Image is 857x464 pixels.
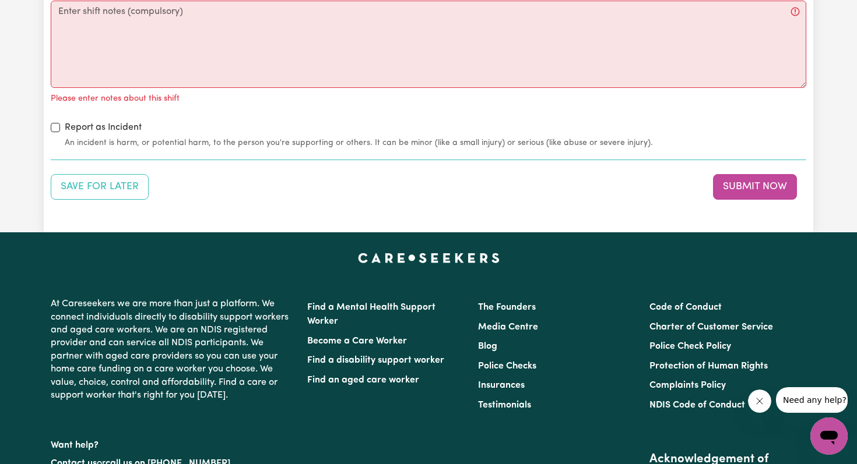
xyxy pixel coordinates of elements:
a: Insurances [478,381,525,390]
a: Media Centre [478,323,538,332]
a: Blog [478,342,497,351]
a: Find a disability support worker [307,356,444,365]
a: NDIS Code of Conduct [649,401,745,410]
p: At Careseekers we are more than just a platform. We connect individuals directly to disability su... [51,293,293,406]
iframe: Message from company [776,387,848,413]
a: Testimonials [478,401,531,410]
a: Find a Mental Health Support Worker [307,303,435,326]
label: Report as Incident [65,121,142,134]
a: The Founders [478,303,536,312]
p: Want help? [51,434,293,452]
iframe: Close message [748,389,771,413]
small: An incident is harm, or potential harm, to the person you're supporting or others. It can be mino... [65,137,806,149]
iframe: Button to launch messaging window [810,417,848,455]
a: Careseekers home page [358,253,500,263]
a: Find an aged care worker [307,376,419,385]
a: Police Check Policy [649,342,731,351]
a: Charter of Customer Service [649,323,773,332]
a: Complaints Policy [649,381,726,390]
a: Code of Conduct [649,303,722,312]
a: Protection of Human Rights [649,362,768,371]
button: Submit your job report [713,174,797,200]
button: Save your job report [51,174,149,200]
p: Please enter notes about this shift [51,93,180,105]
a: Police Checks [478,362,536,371]
a: Become a Care Worker [307,337,407,346]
